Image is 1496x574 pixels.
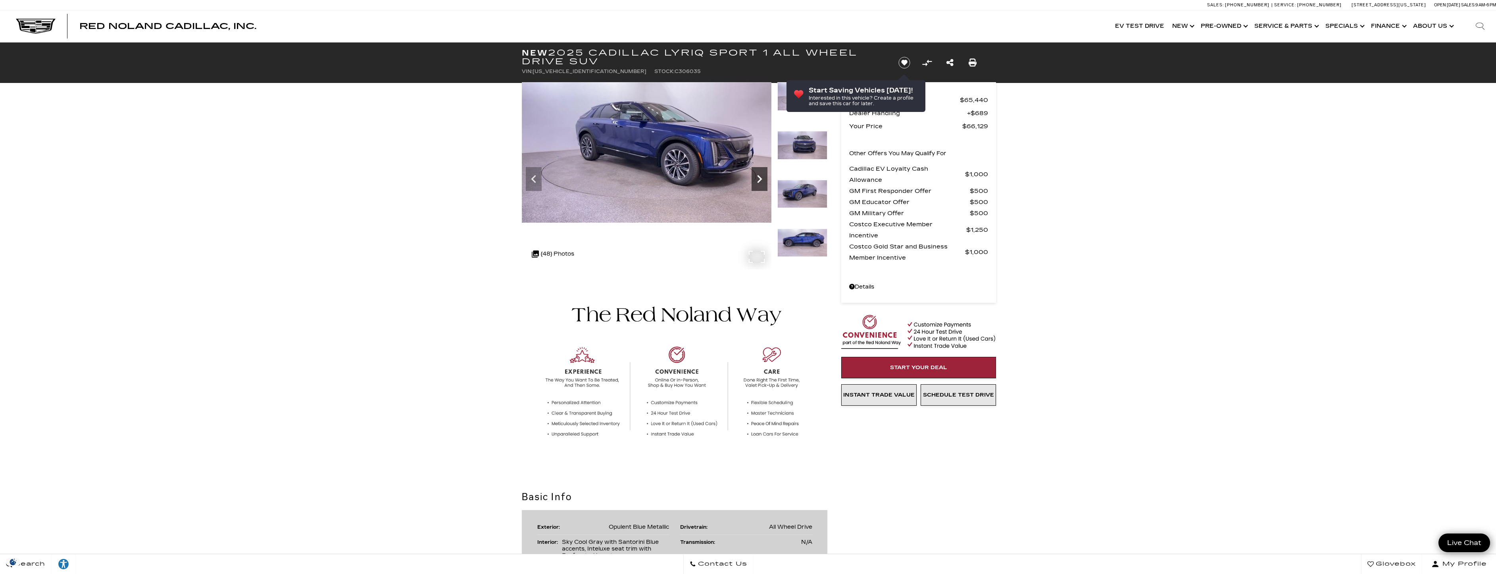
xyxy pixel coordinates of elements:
[1271,3,1344,7] a: Service: [PHONE_NUMBER]
[1111,10,1168,42] a: EV Test Drive
[522,48,885,66] h1: 2025 Cadillac LYRIQ Sport 1 All Wheel Drive SUV
[522,490,827,504] h2: Basic Info
[962,121,988,132] span: $66,129
[923,392,994,398] span: Schedule Test Drive
[849,148,946,159] p: Other Offers You May Qualify For
[921,57,933,69] button: Compare Vehicle
[1321,10,1367,42] a: Specials
[1461,2,1475,8] span: Sales:
[1409,10,1456,42] a: About Us
[777,131,827,160] img: New 2025 Opulent Blue Metallic Cadillac Sport 1 image 3
[960,94,988,106] span: $65,440
[683,554,754,574] a: Contact Us
[680,539,719,545] div: Transmission:
[4,558,22,566] section: Click to Open Cookie Consent Modal
[1207,3,1271,7] a: Sales: [PHONE_NUMBER]
[1297,2,1342,8] span: [PHONE_NUMBER]
[522,48,548,58] strong: New
[965,169,988,180] span: $1,000
[1197,10,1250,42] a: Pre-Owned
[1250,10,1321,42] a: Service & Parts
[849,219,966,241] span: Costco Executive Member Incentive
[890,364,947,371] span: Start Your Deal
[16,19,56,34] img: Cadillac Dark Logo with Cadillac White Text
[1274,2,1296,8] span: Service:
[562,539,659,559] span: Sky Cool Gray with Santorini Blue accents, Inteluxe seat trim with Perforated inserts
[537,539,562,545] div: Interior:
[1374,559,1416,570] span: Glovebox
[522,82,771,223] img: New 2025 Opulent Blue Metallic Cadillac Sport 1 image 2
[1207,2,1224,8] span: Sales:
[52,558,75,570] div: Explore your accessibility options
[777,82,827,111] img: New 2025 Opulent Blue Metallic Cadillac Sport 1 image 2
[1439,559,1487,570] span: My Profile
[921,384,996,406] a: Schedule Test Drive
[849,219,988,241] a: Costco Executive Member Incentive $1,250
[849,163,988,185] a: Cadillac EV Loyalty Cash Allowance $1,000
[849,281,988,293] a: Details
[1352,2,1426,8] a: [STREET_ADDRESS][US_STATE]
[849,94,988,106] a: MSRP $65,440
[1434,2,1460,8] span: Open [DATE]
[849,241,988,263] a: Costco Gold Star and Business Member Incentive $1,000
[1422,554,1496,574] button: Open user profile menu
[966,224,988,235] span: $1,250
[849,94,960,106] span: MSRP
[1475,2,1496,8] span: 9 AM-6 PM
[752,167,767,191] div: Next
[970,185,988,196] span: $500
[970,208,988,219] span: $500
[52,554,76,574] a: Explore your accessibility options
[843,392,915,398] span: Instant Trade Value
[675,69,701,74] span: C306035
[12,559,45,570] span: Search
[1443,538,1485,547] span: Live Chat
[696,559,747,570] span: Contact Us
[849,108,988,119] a: Dealer Handling $689
[1168,10,1197,42] a: New
[849,121,988,132] a: Your Price $66,129
[769,524,812,530] span: All Wheel Drive
[849,208,988,219] a: GM Military Offer $500
[970,196,988,208] span: $500
[849,121,962,132] span: Your Price
[777,180,827,208] img: New 2025 Opulent Blue Metallic Cadillac Sport 1 image 4
[1361,554,1422,574] a: Glovebox
[849,241,965,263] span: Costco Gold Star and Business Member Incentive
[849,163,965,185] span: Cadillac EV Loyalty Cash Allowance
[841,384,917,406] a: Instant Trade Value
[896,56,913,69] button: Save vehicle
[849,196,988,208] a: GM Educator Offer $500
[4,558,22,566] img: Opt-Out Icon
[680,524,711,530] div: Drivetrain:
[849,185,970,196] span: GM First Responder Offer
[79,21,256,31] span: Red Noland Cadillac, Inc.
[969,57,977,68] a: Print this New 2025 Cadillac LYRIQ Sport 1 All Wheel Drive SUV
[79,22,256,30] a: Red Noland Cadillac, Inc.
[526,167,542,191] div: Previous
[841,357,996,378] a: Start Your Deal
[522,276,827,277] iframe: Watch videos, learn about new EV models, and find the right one for you!
[967,108,988,119] span: $689
[849,196,970,208] span: GM Educator Offer
[849,185,988,196] a: GM First Responder Offer $500
[533,69,646,74] span: [US_VEHICLE_IDENTIFICATION_NUMBER]
[965,247,988,258] span: $1,000
[849,108,967,119] span: Dealer Handling
[1225,2,1269,8] span: [PHONE_NUMBER]
[537,524,564,530] div: Exterior:
[609,524,669,530] span: Opulent Blue Metallic
[522,69,533,74] span: VIN:
[841,410,996,535] iframe: YouTube video player
[849,208,970,219] span: GM Military Offer
[528,245,578,264] div: (48) Photos
[1438,534,1490,552] a: Live Chat
[654,69,675,74] span: Stock:
[1367,10,1409,42] a: Finance
[801,539,812,545] span: N/A
[777,229,827,257] img: New 2025 Opulent Blue Metallic Cadillac Sport 1 image 5
[946,57,954,68] a: Share this New 2025 Cadillac LYRIQ Sport 1 All Wheel Drive SUV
